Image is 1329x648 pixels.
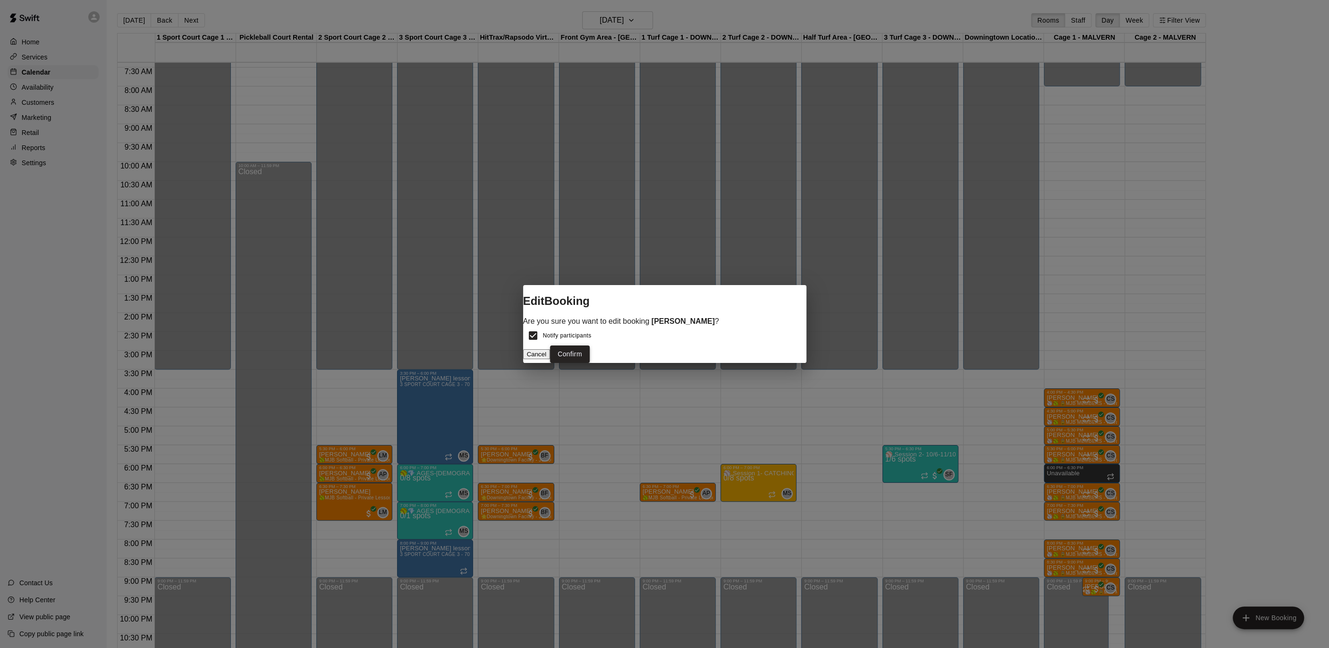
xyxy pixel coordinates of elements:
span: Notify participants [543,332,592,339]
button: Confirm [550,345,590,363]
div: Are you sure you want to edit booking ? [523,317,806,326]
h2: Edit Booking [523,295,806,308]
strong: [PERSON_NAME] [652,317,715,325]
button: Cancel [523,349,550,359]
